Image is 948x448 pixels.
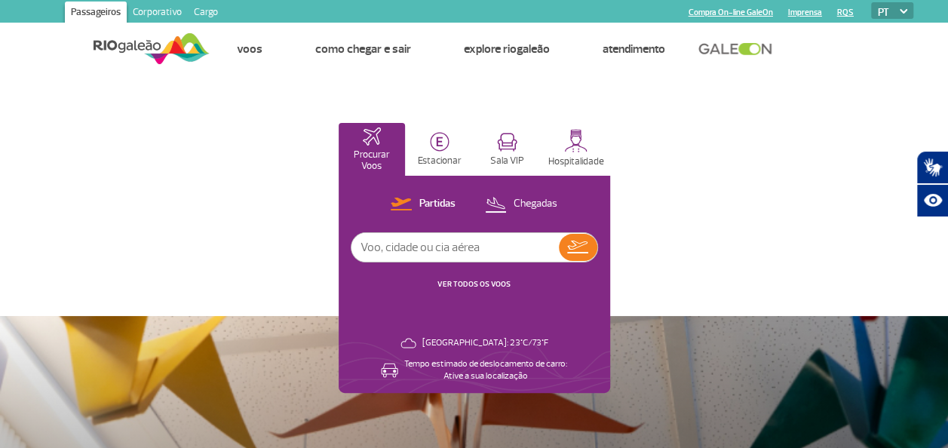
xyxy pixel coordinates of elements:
[404,358,567,382] p: Tempo estimado de deslocamento de carro: Ative a sua localização
[419,197,456,211] p: Partidas
[916,151,948,217] div: Plugin de acessibilidade da Hand Talk.
[602,41,664,57] a: Atendimento
[837,8,854,17] a: RQS
[564,129,588,152] img: hospitality.svg
[188,2,224,26] a: Cargo
[514,197,557,211] p: Chegadas
[490,155,524,167] p: Sala VIP
[497,133,517,152] img: vipRoom.svg
[463,41,549,57] a: Explore RIOgaleão
[430,132,449,152] img: carParkingHome.svg
[480,195,562,214] button: Chegadas
[433,278,515,290] button: VER TODOS OS VOOS
[363,127,381,146] img: airplaneHomeActive.svg
[916,184,948,217] button: Abrir recursos assistivos.
[407,123,473,176] button: Estacionar
[474,123,541,176] button: Sala VIP
[548,156,604,167] p: Hospitalidade
[339,123,405,176] button: Procurar Voos
[65,2,127,26] a: Passageiros
[127,2,188,26] a: Corporativo
[351,233,559,262] input: Voo, cidade ou cia aérea
[236,41,262,57] a: Voos
[386,195,460,214] button: Partidas
[788,8,822,17] a: Imprensa
[689,8,773,17] a: Compra On-line GaleOn
[437,279,511,289] a: VER TODOS OS VOOS
[916,151,948,184] button: Abrir tradutor de língua de sinais.
[422,337,548,349] p: [GEOGRAPHIC_DATA]: 23°C/73°F
[542,123,610,176] button: Hospitalidade
[346,149,397,172] p: Procurar Voos
[418,155,462,167] p: Estacionar
[314,41,410,57] a: Como chegar e sair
